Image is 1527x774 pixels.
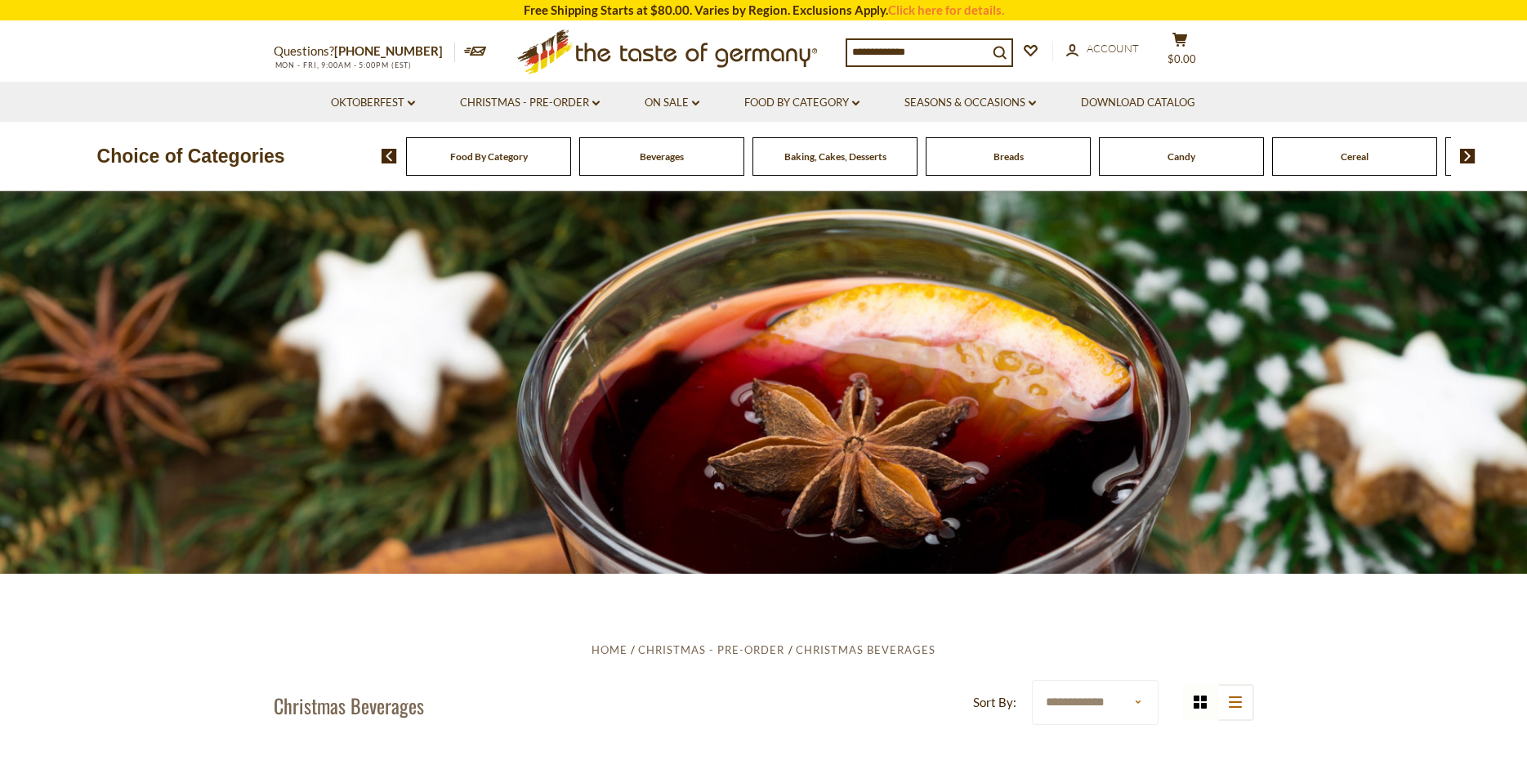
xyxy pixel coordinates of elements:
a: Cereal [1341,150,1368,163]
label: Sort By: [973,692,1016,713]
span: Account [1087,42,1139,55]
a: Account [1066,40,1139,58]
p: Questions? [274,41,455,62]
a: Christmas - PRE-ORDER [638,643,784,656]
h1: Christmas Beverages [274,693,424,718]
a: Food By Category [744,94,859,112]
a: [PHONE_NUMBER] [334,43,443,58]
a: Breads [993,150,1024,163]
a: Baking, Cakes, Desserts [784,150,886,163]
img: previous arrow [382,149,397,163]
a: Download Catalog [1081,94,1195,112]
a: Beverages [640,150,684,163]
a: Food By Category [450,150,528,163]
span: MON - FRI, 9:00AM - 5:00PM (EST) [274,60,413,69]
a: Christmas - PRE-ORDER [460,94,600,112]
a: Seasons & Occasions [904,94,1036,112]
a: Christmas Beverages [796,643,935,656]
button: $0.00 [1156,32,1205,73]
a: Oktoberfest [331,94,415,112]
a: Home [592,643,627,656]
span: $0.00 [1168,52,1196,65]
a: Click here for details. [888,2,1004,17]
a: On Sale [645,94,699,112]
a: Candy [1168,150,1195,163]
img: next arrow [1460,149,1476,163]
